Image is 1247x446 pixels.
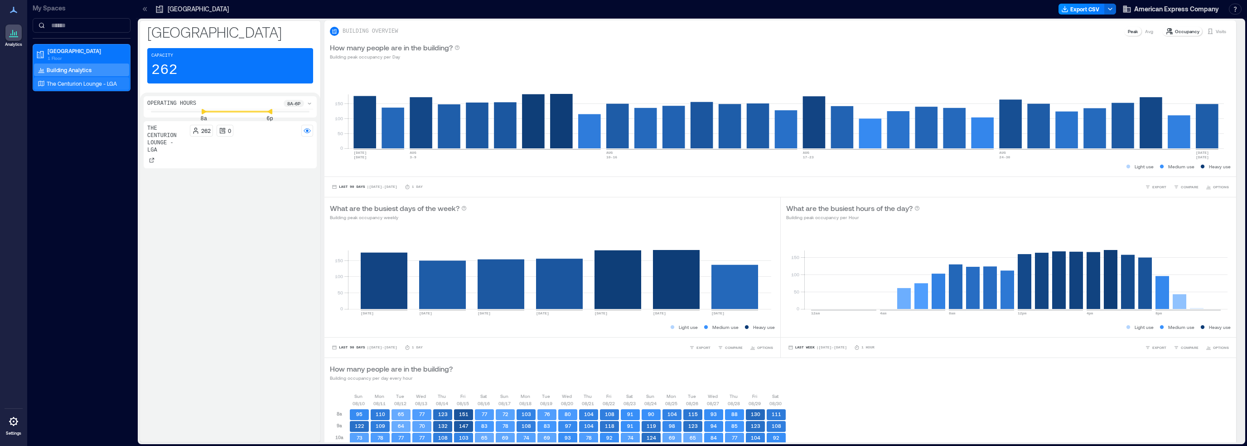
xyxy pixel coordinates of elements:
[749,400,761,407] p: 08/29
[419,411,425,417] text: 77
[606,392,611,400] p: Fri
[1018,311,1026,315] text: 12pm
[712,323,739,331] p: Medium use
[330,343,399,352] button: Last 90 Days |[DATE]-[DATE]
[412,184,423,190] p: 1 Day
[605,411,614,417] text: 108
[562,392,572,400] p: Wed
[353,155,367,159] text: [DATE]
[753,323,775,331] p: Heavy use
[373,400,386,407] p: 08/11
[503,423,508,429] text: 78
[679,323,698,331] p: Light use
[707,400,719,407] p: 08/27
[1209,323,1231,331] p: Heavy use
[1196,151,1209,155] text: [DATE]
[330,214,467,221] p: Building peak occupancy weekly
[786,203,913,214] p: What are the busiest hours of the day?
[412,345,423,350] p: 1 Day
[772,411,781,417] text: 111
[48,54,124,62] p: 1 Floor
[605,423,614,429] text: 118
[696,345,710,350] span: EXPORT
[1204,182,1231,191] button: OPTIONS
[561,400,573,407] p: 08/20
[1168,163,1194,170] p: Medium use
[438,435,448,441] text: 108
[398,435,404,441] text: 77
[340,145,343,151] tspan: 0
[436,400,448,407] p: 08/14
[626,392,633,400] p: Sat
[1172,182,1200,191] button: COMPARE
[647,423,656,429] text: 119
[606,155,617,159] text: 10-16
[519,400,532,407] p: 08/18
[376,411,385,417] text: 110
[1152,345,1166,350] span: EXPORT
[732,435,738,441] text: 77
[478,400,490,407] p: 08/16
[1204,343,1231,352] button: OPTIONS
[1145,28,1153,35] p: Avg
[665,400,677,407] p: 08/25
[586,435,592,441] text: 78
[459,411,469,417] text: 151
[335,258,343,263] tspan: 150
[686,400,698,407] p: 08/26
[1172,343,1200,352] button: COMPARE
[1213,345,1229,350] span: OPTIONS
[603,400,615,407] p: 08/22
[731,411,738,417] text: 88
[669,423,675,429] text: 98
[999,155,1010,159] text: 24-30
[1143,182,1168,191] button: EXPORT
[565,423,571,429] text: 97
[565,435,571,441] text: 93
[711,311,725,315] text: [DATE]
[791,272,799,277] tspan: 100
[791,255,799,260] tspan: 150
[330,42,453,53] p: How many people are in the building?
[748,343,775,352] button: OPTIONS
[1135,163,1154,170] p: Light use
[521,392,530,400] p: Mon
[644,400,657,407] p: 08/24
[710,423,717,429] text: 94
[398,423,404,429] text: 64
[460,392,465,400] p: Fri
[5,42,22,47] p: Analytics
[376,423,385,429] text: 109
[751,423,760,429] text: 123
[669,435,675,441] text: 69
[438,423,448,429] text: 132
[338,131,343,136] tspan: 50
[503,411,508,417] text: 72
[48,47,124,54] p: [GEOGRAPHIC_DATA]
[627,411,633,417] text: 91
[147,125,186,154] p: The Centurion Lounge - LGA
[343,28,398,35] p: BUILDING OVERVIEW
[606,435,613,441] text: 92
[594,311,608,315] text: [DATE]
[582,400,594,407] p: 08/21
[1152,184,1166,190] span: EXPORT
[544,423,550,429] text: 83
[861,345,875,350] p: 1 Hour
[1087,311,1093,315] text: 4pm
[500,392,508,400] p: Sun
[1175,28,1199,35] p: Occupancy
[523,435,529,441] text: 74
[410,151,416,155] text: AUG
[803,155,814,159] text: 17-23
[731,423,738,429] text: 85
[394,400,406,407] p: 08/12
[690,435,696,441] text: 65
[522,411,531,417] text: 103
[355,423,364,429] text: 122
[335,116,343,121] tspan: 100
[688,423,698,429] text: 123
[730,392,738,400] p: Thu
[3,411,24,439] a: Settings
[438,411,448,417] text: 123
